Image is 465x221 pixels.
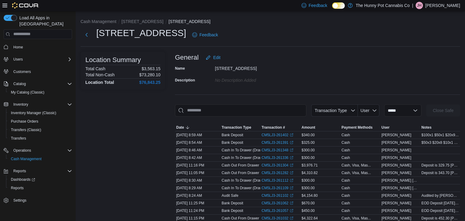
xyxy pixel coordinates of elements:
span: [PERSON_NAME] [381,216,411,221]
svg: External link [290,148,293,152]
svg: External link [290,163,293,167]
svg: External link [290,141,293,144]
span: Cash Management [8,155,72,163]
div: [DATE] 11:05 PM [175,169,220,176]
div: [DATE] 8:30 AM [175,177,220,184]
span: $50x3 $20x8 $10x1 $5x1 [421,140,459,145]
button: Payment Methods [340,124,380,131]
button: Operations [11,147,34,154]
button: Transaction Type [220,124,260,131]
span: Operations [13,148,31,153]
span: Operations [11,147,72,154]
a: Dashboards [6,175,74,184]
div: Cash [341,140,350,145]
button: Cash Management [6,155,74,163]
button: My Catalog (Classic) [6,88,74,97]
span: Transfers [8,135,72,142]
p: Cash In To Drawer (Drawer 2) [222,148,270,153]
span: Purchase Orders [8,118,72,125]
span: Transfers [11,136,26,141]
h3: General [175,54,199,61]
button: Transfers (Classic) [6,126,74,134]
span: Reports [11,167,72,175]
p: | [412,2,413,9]
button: Catalog [1,80,74,88]
button: Users [1,55,74,64]
h6: Total Cash [85,66,105,71]
h4: $76,843.25 [139,80,160,85]
a: CM5LJ3-261348External link [262,148,293,153]
span: Settings [13,198,26,203]
span: [PERSON_NAME] [381,193,411,198]
span: My Catalog (Classic) [11,90,45,95]
span: Transfers (Classic) [11,127,41,132]
span: Feedback [309,2,327,8]
svg: External link [290,179,293,182]
svg: External link [290,156,293,160]
button: Users [11,56,25,63]
div: No Description added [215,75,296,83]
span: My Catalog (Classic) [8,89,72,96]
a: Settings [11,197,29,204]
span: Customers [13,69,31,74]
span: Payment Methods [341,125,373,130]
span: Dashboards [11,177,35,182]
div: Cash [341,201,350,206]
button: Cash Management [81,19,116,24]
div: [DATE] 8:54 AM [175,139,220,146]
p: Cash In To Drawer (Drawer 2) [222,178,270,183]
a: CM5LJ3-261102External link [262,193,293,198]
h1: [STREET_ADDRESS] [96,27,186,39]
div: [STREET_ADDRESS] [215,64,296,71]
nav: Complex example [4,40,72,221]
a: Inventory Manager (Classic) [8,109,59,117]
span: $325.00 [302,140,315,145]
span: Inventory Manager (Classic) [8,109,72,117]
span: Settings [11,196,72,204]
button: User [380,124,420,131]
span: Transfers (Classic) [8,126,72,134]
button: Customers [1,67,74,76]
h4: Location Total [85,80,114,85]
span: Inventory [11,101,72,108]
svg: External link [290,133,293,137]
p: Cash Out From Drawer (Drawer 2) [222,170,277,175]
span: Deposit is 452.30 [PERSON_NAME] [PERSON_NAME] [PERSON_NAME] [421,216,459,221]
span: $300.00 [302,155,315,160]
svg: External link [290,194,293,197]
span: [PERSON_NAME] [381,155,411,160]
a: Feedback [190,29,220,41]
button: Catalog [11,80,28,87]
span: [PERSON_NAME] [381,133,411,137]
svg: External link [290,186,293,190]
h6: Total Non-Cash [85,72,115,77]
a: CM5LJ3-261391External link [262,140,293,145]
span: Deposit is 343.70 [PERSON_NAME] [PERSON_NAME] [PERSON_NAME] [421,170,459,175]
span: $300.00 [302,186,315,190]
p: Bank Deposit [222,201,243,206]
button: User [358,104,379,117]
span: Edit [213,54,220,61]
a: CM5LJ3-261282External link [262,170,293,175]
a: Transfers (Classic) [8,126,44,134]
button: Amount [300,124,340,131]
p: Audit Safe [222,193,238,198]
span: Home [11,43,72,51]
span: Reports [13,169,26,173]
a: Cash Management [8,155,44,163]
span: [PERSON_NAME] [381,140,411,145]
div: [DATE] 8:42 AM [175,154,220,161]
span: [PERSON_NAME] [381,208,411,213]
span: [PERSON_NAME] [381,170,411,175]
p: Bank Deposit [222,133,243,137]
div: Cash [341,193,350,198]
div: Cash [341,133,350,137]
div: Cash [341,208,350,213]
span: EOD Deposit [DATE] - Till 1 100 x 1 50 x 2 20 x 12 5 x 2 [421,208,459,213]
svg: External link [290,209,293,213]
span: Users [11,56,72,63]
button: Reports [11,167,28,175]
label: Name [175,66,185,71]
span: $4,154.80 [302,193,318,198]
a: CM5LJ3-261057External link [262,208,293,213]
